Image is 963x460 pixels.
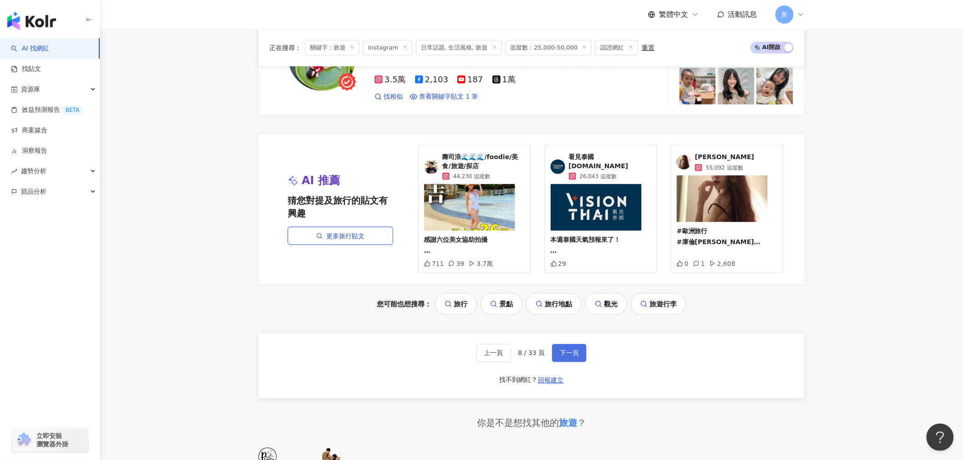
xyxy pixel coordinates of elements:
[492,75,516,85] span: 1萬
[305,40,360,55] span: 關鍵字：旅遊
[580,172,617,180] span: 26,043 追蹤數
[288,194,393,220] span: 猜您對提及旅行的貼文有興趣
[419,92,478,101] span: 查看關鍵字貼文 1 筆
[677,227,760,267] span: #歐洲旅行 #庫倫[PERSON_NAME] #捷克 #捷克
[706,164,743,172] span: 55,092 追蹤數
[585,293,627,315] a: 觀光
[642,44,654,51] div: 重置
[551,260,567,267] div: 29
[477,417,586,430] div: 你是不是想找其他的 ？
[728,10,757,19] span: 活動訊息
[506,40,592,55] span: 追蹤數：25,000-50,000
[481,293,522,315] a: 景點
[560,350,579,357] span: 下一頁
[552,344,587,362] button: 下一頁
[15,433,32,447] img: chrome extension
[927,424,954,451] iframe: Help Scout Beacon - Open
[551,153,651,180] a: KOL Avatar看見泰國 [DOMAIN_NAME]26,043 追蹤數
[677,153,777,172] a: KOL Avatar[PERSON_NAME]55,092 追蹤數
[424,236,524,265] span: 感謝六位美女協助拍攝 最好玩的[GEOGRAPHIC_DATA]
[36,432,68,448] span: 立即安裝 瀏覽器外掛
[21,161,46,181] span: 趨勢分析
[781,10,788,20] span: 黃
[518,350,545,357] span: 8 / 33 頁
[424,153,525,180] a: KOL Avatar壽司浪🌊🌊🌊/foodie/美食/旅遊/探店44,230 追蹤數
[442,153,525,170] span: 壽司浪🌊🌊🌊/foodie/美食/旅遊/探店
[484,350,503,357] span: 上一頁
[11,105,83,115] a: 效益預測報告BETA
[693,260,705,267] div: 1
[12,428,88,452] a: chrome extension立即安裝 瀏覽器外掛
[11,126,47,135] a: 商案媒合
[453,172,491,180] span: 44,230 追蹤數
[363,40,412,55] span: Instagram
[679,68,716,105] img: post-image
[410,92,478,101] a: 查看關鍵字貼文 1 筆
[695,153,754,162] span: [PERSON_NAME]
[375,75,406,85] span: 3.5萬
[551,236,621,265] span: 本週泰國天氣預報來了！ ▶更多
[551,160,565,174] img: KOL Avatar
[415,75,449,85] span: 2,103
[11,168,17,175] span: rise
[677,155,691,170] img: KOL Avatar
[375,92,403,101] a: 找相似
[21,181,46,202] span: 競品分析
[416,40,502,55] span: 日常話題, 生活風格, 旅遊
[499,376,537,385] div: 找不到網紅？
[21,79,40,100] span: 資源庫
[710,260,735,267] div: 2,608
[457,75,483,85] span: 187
[537,373,564,388] button: 回報建立
[756,68,793,105] img: post-image
[302,173,340,189] span: AI 推薦
[384,92,403,101] span: 找相似
[448,260,464,267] div: 39
[718,68,755,105] img: post-image
[659,10,688,20] span: 繁體中文
[595,40,638,55] span: 認證網紅
[435,293,477,315] a: 旅行
[538,377,563,384] span: 回報建立
[424,160,439,174] img: KOL Avatar
[288,227,393,245] a: 更多旅行貼文
[11,44,49,53] a: searchAI 找網紅
[269,44,301,51] span: 正在搜尋 ：
[559,417,577,430] div: 旅遊
[526,293,582,315] a: 旅行地點
[469,260,493,267] div: 3.7萬
[11,65,41,74] a: 找貼文
[569,153,651,170] span: 看見泰國 [DOMAIN_NAME]
[7,12,56,30] img: logo
[11,146,47,155] a: 洞察報告
[258,293,805,315] div: 您可能也想搜尋：
[677,260,689,267] div: 0
[424,260,444,267] div: 711
[476,344,511,362] button: 上一頁
[631,293,686,315] a: 旅遊行李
